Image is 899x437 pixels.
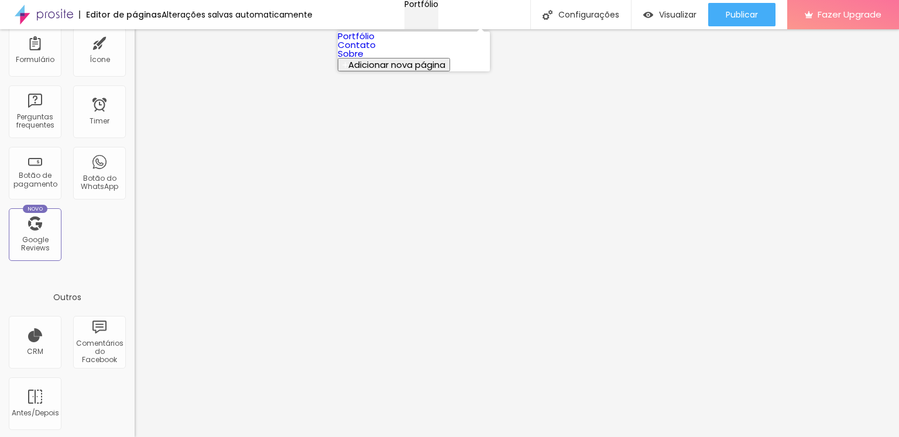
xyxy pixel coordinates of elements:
span: Visualizar [659,10,696,19]
span: Adicionar nova página [348,59,445,71]
div: Editor de páginas [79,11,162,19]
div: Novo [23,205,48,213]
a: Contato [338,39,376,51]
span: Publicar [726,10,758,19]
div: Comentários do Facebook [76,339,122,364]
a: Portfólio [338,30,375,42]
div: Antes/Depois [12,409,58,417]
div: Ícone [90,56,110,64]
div: Botão do WhatsApp [76,174,122,191]
div: CRM [27,347,43,356]
div: Formulário [16,56,54,64]
div: Botão de pagamento [12,171,58,188]
iframe: Editor [135,29,899,437]
div: Alterações salvas automaticamente [162,11,313,19]
img: view-1.svg [643,10,653,20]
button: Visualizar [632,3,708,26]
div: Timer [90,117,109,125]
a: Sobre [338,47,363,60]
span: Fazer Upgrade [818,9,881,19]
button: Adicionar nova página [338,58,450,71]
button: Publicar [708,3,776,26]
img: Icone [543,10,553,20]
div: Perguntas frequentes [12,113,58,130]
div: Google Reviews [12,236,58,253]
